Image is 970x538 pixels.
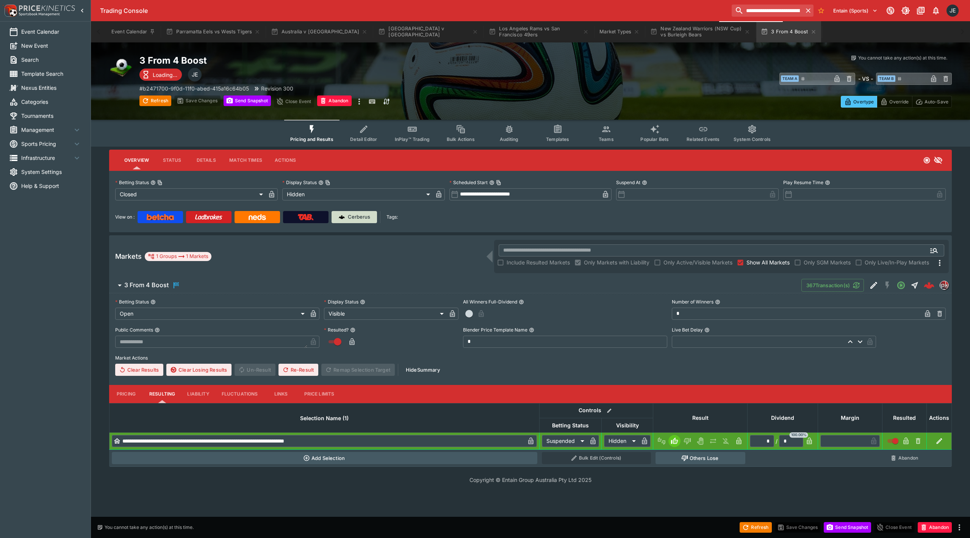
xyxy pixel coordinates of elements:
[519,299,524,305] button: All Winners Full-Dividend
[374,21,483,42] button: [GEOGRAPHIC_DATA] v [GEOGRAPHIC_DATA]
[109,385,143,403] button: Pricing
[224,95,271,106] button: Send Snapshot
[143,385,181,403] button: Resulting
[147,214,174,220] img: Betcha
[109,55,133,79] img: soccer.png
[781,75,799,82] span: Team A
[927,403,952,432] th: Actions
[350,327,355,333] button: Resulted?
[929,4,943,17] button: Notifications
[107,21,160,42] button: Event Calendar
[756,21,821,42] button: 3 From 4 Boost
[161,21,265,42] button: Parramatta Eels vs Wests Tigers
[877,96,912,108] button: Override
[604,435,638,447] div: Hidden
[604,406,614,416] button: Bulk edit
[804,258,851,266] span: Only SGM Markets
[704,327,710,333] button: Live Bet Delay
[317,97,351,104] span: Mark an event as closed and abandoned.
[944,2,961,19] button: James Edlin
[290,136,333,142] span: Pricing and Results
[155,327,160,333] button: Public Comments
[935,258,944,267] svg: More
[790,432,808,438] span: 100.00%
[841,96,952,108] div: Start From
[867,278,881,292] button: Edit Detail
[139,84,249,92] p: Copy To Clipboard
[150,299,156,305] button: Betting Status
[947,5,959,17] div: James Edlin
[896,281,906,290] svg: Open
[395,136,430,142] span: InPlay™ Trading
[264,385,298,403] button: Links
[115,308,307,320] div: Open
[118,151,155,169] button: Overview
[21,56,81,64] span: Search
[687,136,720,142] span: Related Events
[924,280,934,291] img: logo-cerberus--red.svg
[318,180,324,185] button: Display StatusCopy To Clipboard
[912,96,952,108] button: Auto-Save
[608,421,647,430] span: Visibility
[348,213,370,221] p: Cerberus
[668,435,681,447] button: Win
[921,278,937,293] a: fa161701-a310-472f-bb4e-5b75a4f1a40c
[783,179,823,186] p: Play Resume Time
[115,364,163,376] button: Clear Results
[155,151,189,169] button: Status
[324,308,446,320] div: Visible
[360,299,365,305] button: Display Status
[878,75,895,82] span: Team B
[595,21,644,42] button: Market Types
[489,180,494,185] button: Scheduled StartCopy To Clipboard
[115,211,135,223] label: View on :
[115,352,946,364] label: Market Actions
[841,96,877,108] button: Overtype
[542,435,587,447] div: Suspended
[955,523,964,532] button: more
[740,522,771,533] button: Refresh
[19,5,75,11] img: PriceKinetics
[899,4,912,17] button: Toggle light/dark mode
[266,21,372,42] button: Australia v [GEOGRAPHIC_DATA]
[115,327,153,333] p: Public Comments
[882,403,927,432] th: Resulted
[884,4,897,17] button: Connected to PK
[268,151,302,169] button: Actions
[484,21,593,42] button: Los Angeles Rams vs San Francisco 49ers
[139,55,546,66] h2: Copy To Clipboard
[292,414,357,423] span: Selection Name (1)
[449,179,488,186] p: Scheduled Start
[21,84,81,92] span: Nexus Entities
[707,435,719,447] button: Push
[940,281,949,290] div: pricekinetics
[653,403,748,432] th: Result
[21,140,72,148] span: Sports Pricing
[542,452,651,464] button: Bulk Edit (Controls)
[681,435,693,447] button: Lose
[865,258,929,266] span: Only Live/In-Play Markets
[298,385,341,403] button: Price Limits
[544,421,597,430] span: Betting Status
[858,75,873,83] h6: - VS -
[317,95,351,106] button: Abandon
[927,244,941,257] button: Open
[21,126,72,134] span: Management
[663,258,732,266] span: Only Active/Visible Markets
[463,299,517,305] p: All Winners Full-Dividend
[881,278,894,292] button: SGM Disabled
[261,84,293,92] p: Revision 300
[918,523,952,530] span: Mark an event as closed and abandoned.
[166,364,232,376] button: Clear Losing Results
[447,136,475,142] span: Bulk Actions
[858,55,947,61] p: You cannot take any action(s) at this time.
[889,98,909,106] p: Override
[642,180,647,185] button: Suspend At
[546,136,569,142] span: Templates
[325,180,330,185] button: Copy To Clipboard
[746,258,790,266] span: Show All Markets
[672,327,703,333] p: Live Bet Delay
[91,476,970,484] p: Copyright © Entain Group Australia Pty Ltd 2025
[105,524,194,531] p: You cannot take any action(s) at this time.
[463,327,527,333] p: Blender Price Template Name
